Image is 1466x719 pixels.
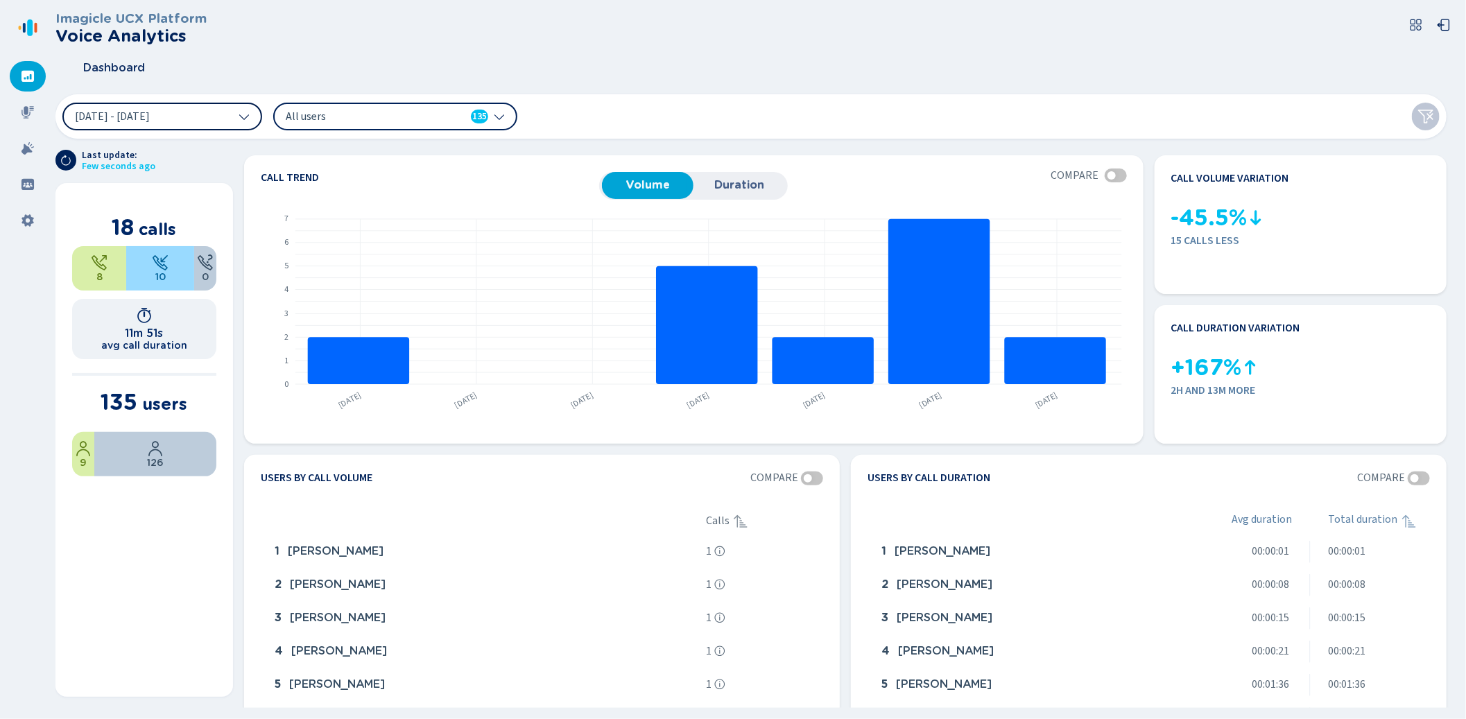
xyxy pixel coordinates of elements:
div: Ettore Damiani [876,571,1185,599]
span: Volume [609,179,687,191]
span: 00:00:21 [1329,645,1366,657]
div: Andrea Sonnino [876,605,1185,632]
text: [DATE] [569,390,596,412]
div: Kamal Ammoun [876,671,1185,699]
span: 1 [706,678,712,691]
text: 4 [284,284,288,295]
svg: user-profile [147,440,164,457]
span: 4 [275,645,283,657]
h4: Users by call duration [868,471,990,485]
button: [DATE] - [DATE] [62,103,262,130]
span: 135 [472,110,487,123]
text: [DATE] [686,390,713,412]
span: 4 [881,645,890,657]
span: Compare [1051,169,1099,182]
div: Ahmad Alkhalili [876,638,1185,666]
div: Dashboard [10,61,46,92]
svg: sortAscending [732,513,749,530]
div: 44.44% [72,246,126,291]
h4: Call duration variation [1171,322,1300,334]
div: Alarms [10,133,46,164]
span: 126 [147,457,164,468]
span: 00:00:21 [1252,645,1289,657]
text: 3 [284,308,288,320]
span: [DATE] - [DATE] [75,111,150,122]
span: users [143,394,188,414]
text: [DATE] [919,390,946,412]
svg: chevron-down [239,111,250,122]
div: Recordings [10,97,46,128]
svg: telephone-outbound [91,254,107,271]
button: Clear filters [1412,103,1440,130]
span: 00:01:36 [1329,678,1366,691]
span: [PERSON_NAME] [897,612,992,624]
span: 2 [275,578,282,591]
div: 0% [194,246,216,291]
span: Duration [700,179,778,191]
svg: telephone-inbound [152,254,169,271]
svg: chevron-down [494,111,505,122]
svg: info-circle [714,679,725,690]
svg: user-profile [75,440,92,457]
span: 00:01:36 [1252,678,1289,691]
text: 2 [284,331,288,343]
div: Ahmad Alkhalili [269,538,700,566]
span: 1 [706,645,712,657]
text: 7 [284,213,288,225]
h2: Voice Analytics [55,26,207,46]
span: 135 [101,388,138,415]
span: Calls [706,514,730,527]
button: Duration [693,172,785,198]
span: [PERSON_NAME] [288,545,383,557]
button: Volume [602,172,693,198]
span: Dashboard [83,62,145,74]
span: All users [286,109,445,124]
span: 2h and 13m more [1171,384,1431,397]
text: [DATE] [802,390,829,412]
span: Total duration [1329,513,1398,530]
div: Anas Assil [876,538,1185,566]
span: 5 [881,678,888,691]
div: Sorted ascending, click to sort descending [1401,513,1417,530]
span: 18 [112,214,135,241]
span: -45.5% [1171,205,1248,231]
span: 1 [706,545,712,557]
span: 1 [706,578,712,591]
span: 00:00:15 [1252,612,1289,624]
span: 9 [80,457,87,468]
svg: timer [136,307,153,324]
span: 5 [275,678,281,691]
span: 00:00:08 [1329,578,1366,591]
span: 1 [881,545,886,557]
span: Last update: [82,150,155,161]
span: +167% [1171,355,1242,381]
span: 00:00:15 [1329,612,1366,624]
span: Few seconds ago [82,161,155,172]
span: 15 calls less [1171,234,1431,247]
text: 0 [284,379,288,390]
text: 1 [284,355,288,367]
span: Avg duration [1232,513,1292,530]
span: 3 [275,612,282,624]
div: Sorted ascending, click to sort descending [732,513,749,530]
span: [PERSON_NAME] [898,645,994,657]
span: [PERSON_NAME] [290,578,386,591]
div: Calls [706,513,823,530]
span: Compare [750,471,798,484]
svg: sortAscending [1401,513,1417,530]
span: 3 [881,612,888,624]
svg: info-circle [714,546,725,557]
div: Settings [10,205,46,236]
span: [PERSON_NAME] [290,612,386,624]
div: Total duration [1329,513,1430,530]
div: Kamal Ammoun [269,671,700,699]
div: Groups [10,169,46,200]
span: 2 [881,578,888,591]
span: [PERSON_NAME] [291,645,387,657]
span: [PERSON_NAME] [895,545,990,557]
svg: groups-filled [21,177,35,191]
span: [PERSON_NAME] [897,578,992,591]
span: 00:00:01 [1329,545,1366,557]
svg: dashboard-filled [21,69,35,83]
